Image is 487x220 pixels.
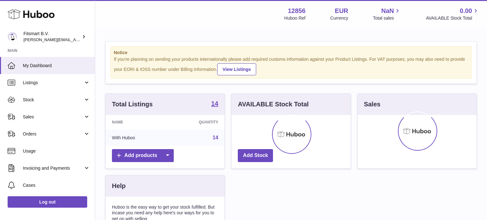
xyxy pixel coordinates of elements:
strong: 14 [211,100,218,107]
h3: Sales [364,100,380,109]
span: [PERSON_NAME][EMAIL_ADDRESS][DOMAIN_NAME] [23,37,127,42]
div: If you're planning on sending your products internationally please add required customs informati... [114,56,468,75]
td: With Huboo [106,129,168,146]
div: Fitsmart B.V. [23,31,81,43]
strong: Notice [114,50,468,56]
div: Huboo Ref [284,15,306,21]
a: 0.00 AVAILABLE Stock Total [426,7,479,21]
span: Orders [23,131,83,137]
th: Quantity [168,115,224,129]
a: Log out [8,196,87,208]
span: Sales [23,114,83,120]
h3: AVAILABLE Stock Total [238,100,308,109]
span: Stock [23,97,83,103]
strong: 12856 [288,7,306,15]
a: NaN Total sales [373,7,401,21]
span: AVAILABLE Stock Total [426,15,479,21]
strong: EUR [335,7,348,15]
h3: Help [112,182,126,190]
a: 14 [213,135,218,140]
a: Add products [112,149,174,162]
a: Add Stock [238,149,273,162]
div: Currency [330,15,348,21]
img: jonathan@leaderoo.com [8,32,17,41]
span: Total sales [373,15,401,21]
span: Cases [23,182,90,188]
span: Usage [23,148,90,154]
a: View Listings [217,63,256,75]
a: 14 [211,100,218,108]
span: NaN [381,7,394,15]
span: Invoicing and Payments [23,165,83,171]
span: 0.00 [460,7,472,15]
span: My Dashboard [23,63,90,69]
th: Name [106,115,168,129]
h3: Total Listings [112,100,153,109]
span: Listings [23,80,83,86]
